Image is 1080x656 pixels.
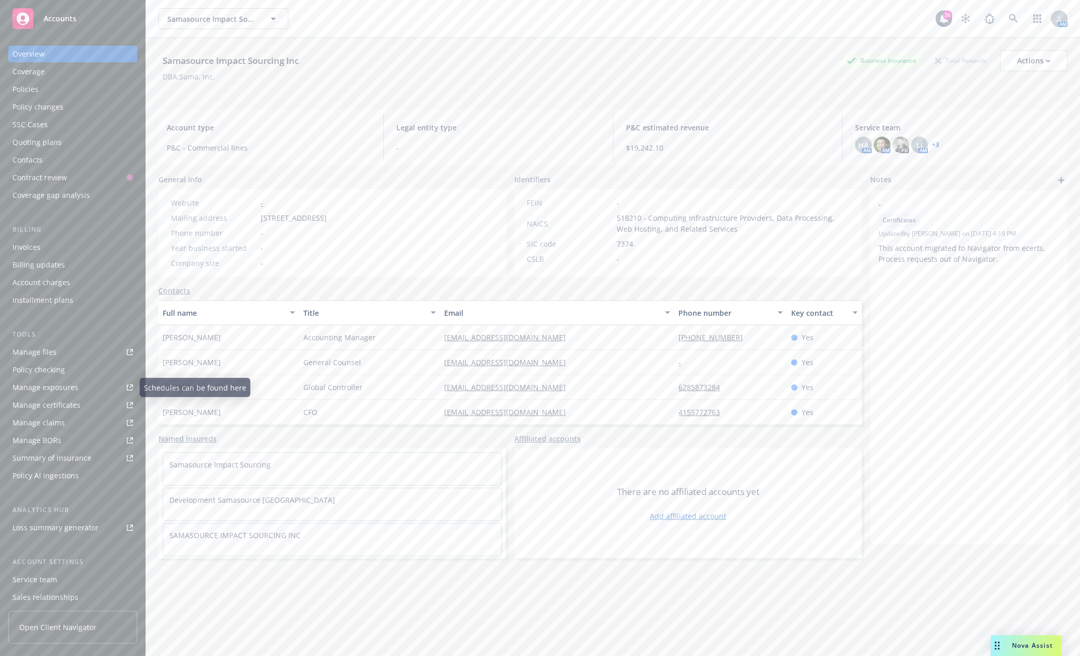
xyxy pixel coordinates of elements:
div: Business Insurance [842,54,922,67]
button: Full name [158,300,299,325]
div: CSLB [527,253,612,264]
div: Total Rewards [930,54,992,67]
a: Invoices [8,239,137,256]
a: Manage claims [8,414,137,431]
a: Manage exposures [8,379,137,396]
a: [EMAIL_ADDRESS][DOMAIN_NAME] [444,357,574,367]
div: Manage certificates [12,397,81,413]
span: Legal entity type [396,122,601,133]
span: Updated by [PERSON_NAME] on [DATE] 4:19 PM [878,229,1059,238]
div: FEIN [527,197,612,208]
span: - [261,243,263,253]
span: Account type [167,122,371,133]
span: Yes [802,382,814,393]
span: 518210 - Computing Infrastructure Providers, Data Processing, Web Hosting, and Related Services [617,212,849,234]
span: Open Client Navigator [19,622,97,633]
span: [STREET_ADDRESS] [261,212,327,223]
div: Key contact [791,307,846,318]
span: - [396,142,601,153]
button: Email [440,300,674,325]
div: -CertificatesUpdatedby [PERSON_NAME] on [DATE] 4:19 PMThis account migrated to Navigator from ece... [870,191,1068,273]
a: Add affiliated account [650,511,726,521]
a: add [1055,174,1068,186]
div: Sales relationships [12,589,78,606]
a: Report a Bug [979,8,1000,29]
div: NAICS [527,218,612,229]
div: Account settings [8,557,137,567]
span: There are no affiliated accounts yet [617,486,759,498]
button: Title [299,300,440,325]
div: DBA: Sama, Inc. [163,71,215,82]
button: Actions [1000,50,1068,71]
button: Key contact [787,300,862,325]
a: Manage certificates [8,397,137,413]
span: General Counsel [303,357,361,368]
div: Policy AI ingestions [12,467,79,484]
div: Policy changes [12,99,63,115]
a: Account charges [8,274,137,291]
div: Service team [12,571,57,588]
span: This account migrated to Navigator from ecerts. Process requests out of Navigator. [878,243,1047,264]
a: Contacts [158,285,190,296]
a: Samasource Impact Sourcing [169,460,271,470]
div: Quoting plans [12,134,62,151]
span: Global Controller [303,382,363,393]
a: [PHONE_NUMBER] [678,332,751,342]
img: photo [874,137,890,153]
div: Email [444,307,659,318]
a: Quoting plans [8,134,137,151]
div: Website [171,197,257,208]
a: Development Samasource [GEOGRAPHIC_DATA] [169,495,335,505]
a: - [678,357,689,367]
span: CFO [303,407,317,418]
span: Notes [870,174,891,186]
div: Drag to move [991,635,1004,656]
div: Manage BORs [12,432,61,449]
a: Stop snowing [955,8,976,29]
a: Sales relationships [8,589,137,606]
a: [EMAIL_ADDRESS][DOMAIN_NAME] [444,382,574,392]
div: Samasource Impact Sourcing Inc [158,54,303,68]
button: Samasource Impact Sourcing Inc [158,8,288,29]
div: Coverage [12,63,45,80]
span: - [878,199,1032,210]
span: - [261,227,263,238]
span: - [617,253,619,264]
a: Billing updates [8,257,137,273]
div: Account charges [12,274,70,291]
button: Phone number [674,300,787,325]
span: [PERSON_NAME] [163,407,221,418]
span: $19,242.10 [626,142,830,153]
div: Contract review [12,169,67,186]
a: Policy changes [8,99,137,115]
a: [EMAIL_ADDRESS][DOMAIN_NAME] [444,332,574,342]
a: Overview [8,46,137,62]
div: Actions [1017,51,1050,71]
a: Loss summary generator [8,519,137,536]
a: Installment plans [8,292,137,309]
span: Accounting Manager [303,332,376,343]
a: Accounts [8,4,137,33]
div: Manage exposures [12,379,78,396]
div: Loss summary generator [12,519,99,536]
div: Policies [12,81,38,98]
div: Coverage gap analysis [12,187,90,204]
div: Phone number [678,307,771,318]
div: Company size [171,258,257,269]
span: Yes [802,357,814,368]
div: Title [303,307,424,318]
a: Contract review [8,169,137,186]
img: photo [892,137,909,153]
div: Billing [8,224,137,235]
span: [PERSON_NAME] [163,332,221,343]
div: Policy checking [12,362,65,378]
a: Coverage [8,63,137,80]
span: [PERSON_NAME] [163,357,221,368]
a: +3 [932,142,939,148]
div: Year business started [171,243,257,253]
span: Certificates [883,216,916,225]
div: Invoices [12,239,41,256]
a: Contacts [8,152,137,168]
span: Nova Assist [1012,641,1053,650]
a: 4155772763 [678,407,728,417]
